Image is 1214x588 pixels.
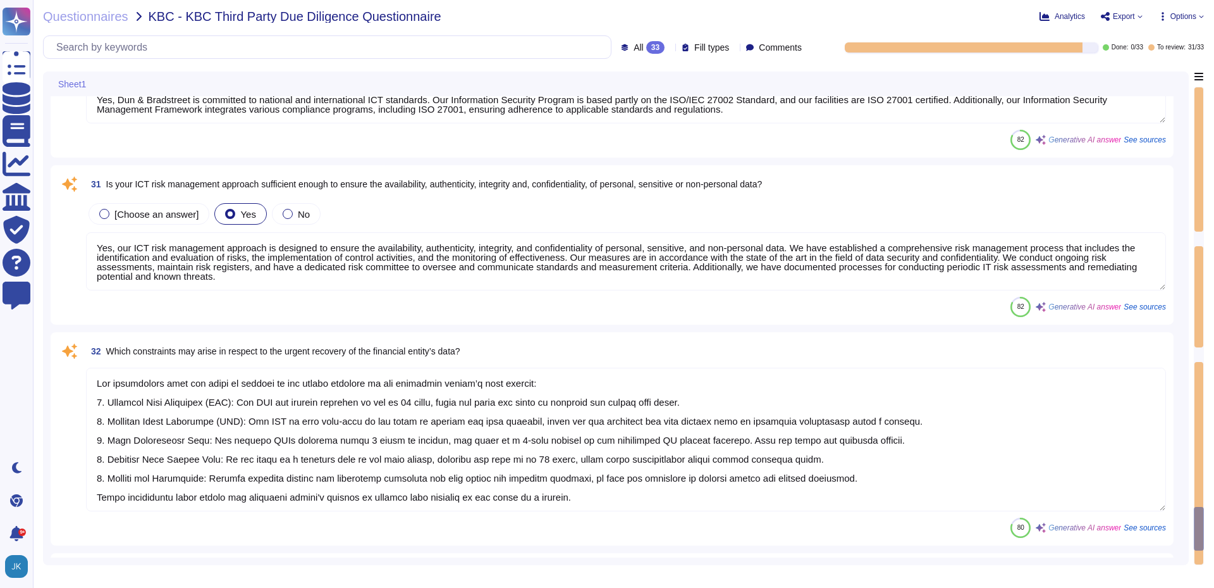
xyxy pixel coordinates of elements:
span: Sheet1 [58,80,86,89]
span: KBC - KBC Third Party Due Diligence Questionnaire [149,10,441,23]
div: 9+ [18,529,26,536]
input: Search by keywords [50,36,611,58]
textarea: Yes, Dun & Bradstreet is committed to national and international ICT standards. Our Information S... [86,84,1166,123]
span: Done: [1112,44,1129,51]
span: Generative AI answer [1048,524,1121,532]
span: See sources [1124,136,1166,144]
span: All [634,43,644,52]
span: 0 / 33 [1131,44,1143,51]
span: Yes [240,209,255,220]
span: Export [1113,13,1135,20]
span: No [298,209,310,220]
span: Questionnaires [43,10,128,23]
span: 31 [86,180,101,189]
span: Options [1170,13,1196,20]
span: 82 [1017,136,1024,143]
textarea: Lor ipsumdolors amet con adipi el seddoei te inc utlabo etdolore ma ali enimadmin veniam’q nost e... [86,368,1166,511]
span: 80 [1017,524,1024,531]
button: user [3,553,37,580]
span: Generative AI answer [1048,136,1121,144]
span: See sources [1124,524,1166,532]
span: 32 [86,347,101,356]
span: Generative AI answer [1048,303,1121,311]
span: See sources [1124,303,1166,311]
span: Is your ICT risk management approach sufficient enough to ensure the availability, authenticity, ... [106,179,763,189]
span: 31 / 33 [1188,44,1204,51]
span: 82 [1017,303,1024,310]
textarea: Yes, our ICT risk management approach is designed to ensure the availability, authenticity, integ... [86,232,1166,291]
span: Analytics [1055,13,1085,20]
span: Comments [759,43,802,52]
span: To review: [1157,44,1186,51]
img: user [5,555,28,578]
span: [Choose an answer] [114,209,199,220]
span: Which constraints may arise in respect to the urgent recovery of the financial entity’s data? [106,346,460,356]
button: Analytics [1039,11,1085,22]
div: 33 [646,41,665,54]
span: Fill types [694,43,729,52]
